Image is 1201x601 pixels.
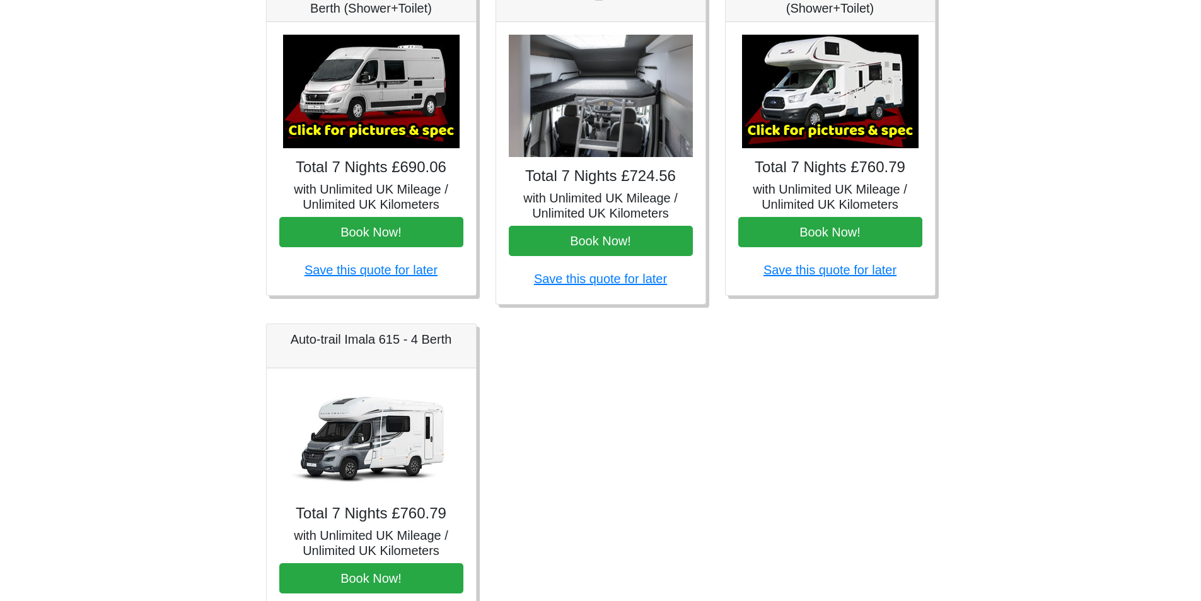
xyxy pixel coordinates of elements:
[279,528,463,558] h5: with Unlimited UK Mileage / Unlimited UK Kilometers
[279,563,463,593] button: Book Now!
[279,217,463,247] button: Book Now!
[283,381,460,494] img: Auto-trail Imala 615 - 4 Berth
[283,35,460,148] img: Auto-Trail Expedition 67 - 4 Berth (Shower+Toilet)
[509,190,693,221] h5: with Unlimited UK Mileage / Unlimited UK Kilometers
[738,158,922,177] h4: Total 7 Nights £760.79
[509,226,693,256] button: Book Now!
[742,35,919,148] img: Ford Zefiro 675 - 6 Berth (Shower+Toilet)
[738,217,922,247] button: Book Now!
[509,167,693,185] h4: Total 7 Nights £724.56
[509,35,693,158] img: VW Grand California 4 Berth
[305,263,438,277] a: Save this quote for later
[763,263,896,277] a: Save this quote for later
[279,158,463,177] h4: Total 7 Nights £690.06
[279,505,463,523] h4: Total 7 Nights £760.79
[279,332,463,347] h5: Auto-trail Imala 615 - 4 Berth
[534,272,667,286] a: Save this quote for later
[279,182,463,212] h5: with Unlimited UK Mileage / Unlimited UK Kilometers
[738,182,922,212] h5: with Unlimited UK Mileage / Unlimited UK Kilometers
